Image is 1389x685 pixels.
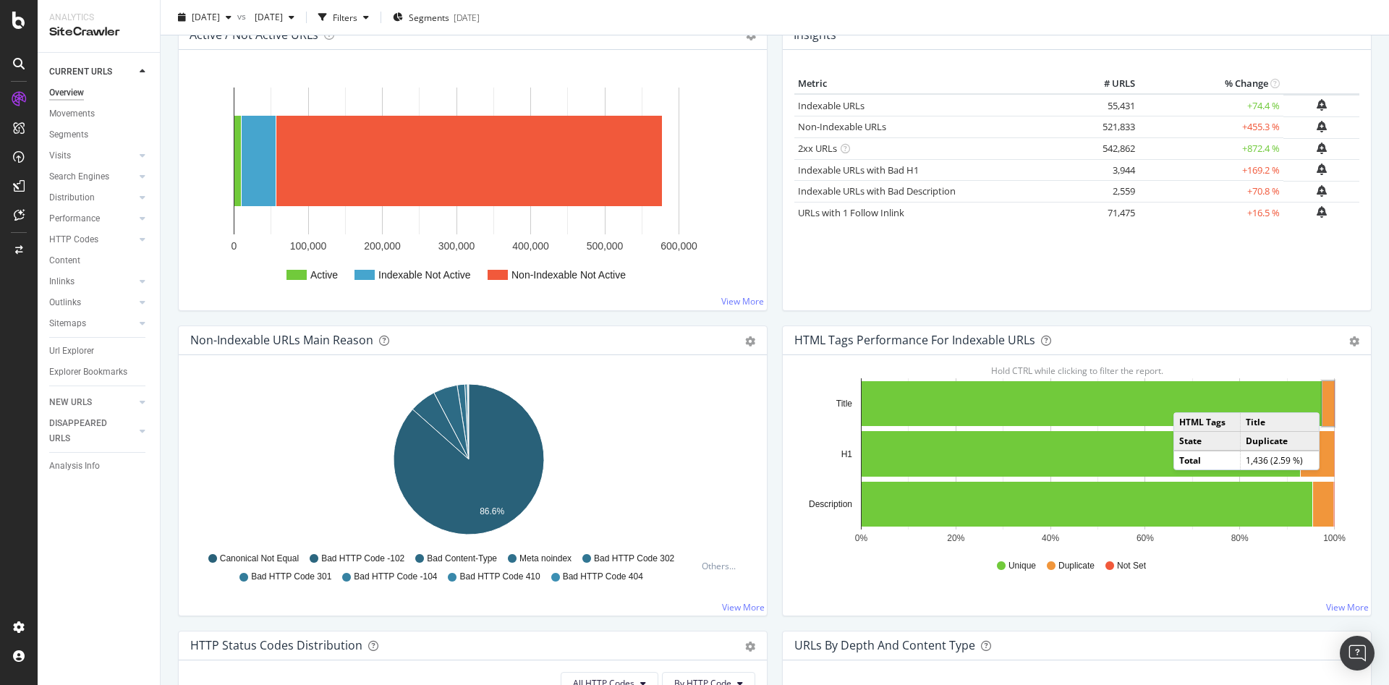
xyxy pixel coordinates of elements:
span: Not Set [1117,560,1146,572]
text: Description [809,499,852,509]
span: Duplicate [1058,560,1095,572]
a: Visits [49,148,135,163]
span: Bad Content-Type [427,553,497,565]
div: Open Intercom Messenger [1340,636,1375,671]
a: NEW URLS [49,395,135,410]
span: Bad HTTP Code 404 [563,571,643,583]
a: CURRENT URLS [49,64,135,80]
text: 60% [1137,533,1154,543]
span: Bad HTTP Code 302 [594,553,674,565]
text: Non-Indexable Not Active [511,269,626,281]
button: Filters [313,6,375,29]
td: State [1174,431,1240,451]
text: 200,000 [364,240,401,252]
span: Meta noindex [519,553,572,565]
svg: A chart. [190,378,747,546]
a: URLs with 1 Follow Inlink [798,206,904,219]
div: A chart. [794,378,1351,546]
a: Outlinks [49,295,135,310]
div: Explorer Bookmarks [49,365,127,380]
div: Outlinks [49,295,81,310]
button: Segments[DATE] [387,6,485,29]
div: Performance [49,211,100,226]
text: H1 [841,449,853,459]
a: Non-Indexable URLs [798,120,886,133]
td: +455.3 % [1139,116,1283,138]
a: View More [721,295,764,307]
span: Canonical Not Equal [220,553,299,565]
div: Movements [49,106,95,122]
td: 71,475 [1081,202,1139,224]
a: Analysis Info [49,459,150,474]
div: gear [1349,336,1359,346]
div: bell-plus [1317,142,1327,154]
div: Inlinks [49,274,75,289]
td: +74.4 % [1139,94,1283,116]
text: Indexable Not Active [378,269,471,281]
a: Performance [49,211,135,226]
div: SiteCrawler [49,24,148,41]
td: 1,436 (2.59 %) [1240,451,1319,469]
text: 0 [231,240,237,252]
div: Distribution [49,190,95,205]
a: Explorer Bookmarks [49,365,150,380]
div: bell-plus [1317,99,1327,111]
td: 55,431 [1081,94,1139,116]
div: NEW URLS [49,395,92,410]
a: Indexable URLs with Bad Description [798,184,956,197]
td: +70.8 % [1139,181,1283,203]
a: Overview [49,85,150,101]
div: URLs by Depth and Content Type [794,638,975,652]
td: +169.2 % [1139,159,1283,181]
div: Others... [702,560,742,572]
button: [DATE] [172,6,237,29]
text: 600,000 [660,240,697,252]
a: DISAPPEARED URLS [49,416,135,446]
td: 521,833 [1081,116,1139,138]
div: bell-plus [1317,185,1327,197]
a: View More [1326,601,1369,613]
span: Bad HTTP Code 301 [251,571,331,583]
a: Inlinks [49,274,135,289]
div: CURRENT URLS [49,64,112,80]
div: HTTP Status Codes Distribution [190,638,362,652]
div: gear [745,642,755,652]
a: HTTP Codes [49,232,135,247]
div: [DATE] [454,11,480,23]
td: HTML Tags [1174,413,1240,432]
a: Indexable URLs [798,99,865,112]
a: Search Engines [49,169,135,184]
text: 80% [1231,533,1249,543]
text: 500,000 [587,240,624,252]
text: 86.6% [480,506,504,516]
a: Indexable URLs with Bad H1 [798,163,919,176]
button: [DATE] [249,6,300,29]
td: 3,944 [1081,159,1139,181]
a: 2xx URLs [798,142,837,155]
a: Content [49,253,150,268]
text: 20% [947,533,964,543]
a: Distribution [49,190,135,205]
a: Sitemaps [49,316,135,331]
text: 100,000 [290,240,327,252]
svg: A chart. [190,73,747,299]
td: Duplicate [1240,431,1319,451]
a: View More [722,601,765,613]
div: gear [745,336,755,346]
div: Non-Indexable URLs Main Reason [190,333,373,347]
div: DISAPPEARED URLS [49,416,122,446]
span: vs [237,9,249,22]
div: Filters [333,11,357,23]
text: Active [310,269,338,281]
th: # URLS [1081,73,1139,95]
div: HTTP Codes [49,232,98,247]
span: Bad HTTP Code 410 [459,571,540,583]
div: bell-plus [1317,121,1327,132]
text: 40% [1042,533,1059,543]
td: Total [1174,451,1240,469]
div: Segments [49,127,88,142]
div: Visits [49,148,71,163]
span: Unique [1008,560,1036,572]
